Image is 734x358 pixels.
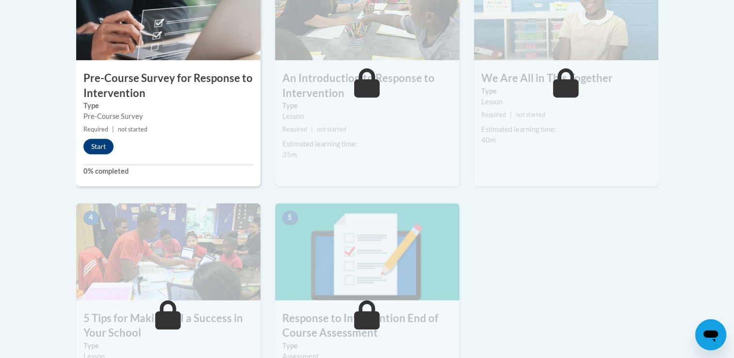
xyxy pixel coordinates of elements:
h3: An Introduction to Response to Intervention [275,71,459,101]
label: Type [83,341,253,351]
button: Start [83,139,114,154]
h3: Response to Intervention End of Course Assessment [275,311,459,341]
h3: We Are All in This Together [474,71,658,86]
label: 0% completed [83,166,253,177]
img: Course Image [76,203,261,300]
label: Type [282,100,452,111]
div: Lesson [481,97,651,107]
label: Type [481,86,651,97]
div: Estimated learning time: [481,124,651,135]
h3: 5 Tips for Making RTI a Success in Your School [76,311,261,341]
span: not started [118,126,147,133]
span: not started [516,111,545,118]
div: Estimated learning time: [282,139,452,149]
img: Course Image [275,203,459,300]
label: Type [282,341,452,351]
label: Type [83,100,253,111]
span: 4 [83,211,99,225]
span: 5 [282,211,298,225]
div: Pre-Course Survey [83,111,253,122]
span: not started [317,126,346,133]
span: 35m [282,150,297,159]
span: | [311,126,313,133]
span: | [112,126,114,133]
span: Required [83,126,108,133]
span: Required [481,111,506,118]
span: 40m [481,136,496,144]
span: Required [282,126,307,133]
span: | [510,111,512,118]
iframe: Button to launch messaging window [695,319,726,350]
div: Lesson [282,111,452,122]
h3: Pre-Course Survey for Response to Intervention [76,71,261,101]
